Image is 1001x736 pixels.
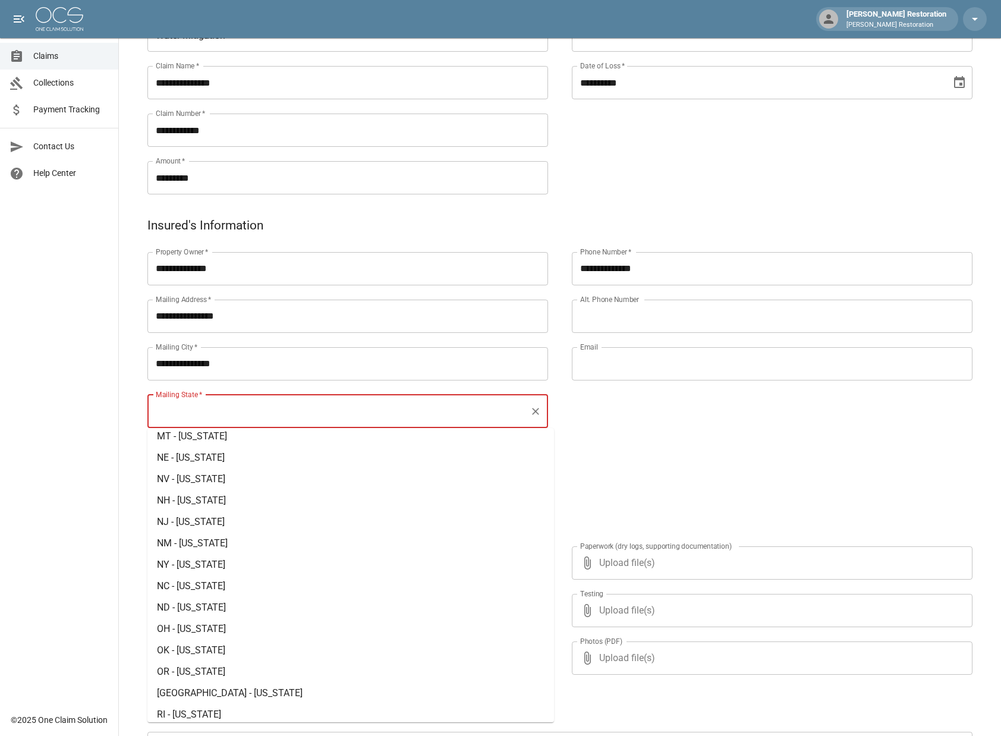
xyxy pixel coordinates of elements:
[156,342,198,352] label: Mailing City
[157,666,225,677] span: OR - [US_STATE]
[156,294,211,304] label: Mailing Address
[157,452,225,463] span: NE - [US_STATE]
[157,495,226,506] span: NH - [US_STATE]
[842,8,951,30] div: [PERSON_NAME] Restoration
[33,50,109,62] span: Claims
[156,247,209,257] label: Property Owner
[157,430,227,442] span: MT - [US_STATE]
[33,103,109,116] span: Payment Tracking
[599,641,940,675] span: Upload file(s)
[580,589,603,599] label: Testing
[156,156,185,166] label: Amount
[156,389,202,400] label: Mailing State
[846,20,946,30] p: [PERSON_NAME] Restoration
[580,342,598,352] label: Email
[580,247,631,257] label: Phone Number
[580,541,732,551] label: Paperwork (dry logs, supporting documentation)
[157,516,225,527] span: NJ - [US_STATE]
[7,7,31,31] button: open drawer
[580,61,625,71] label: Date of Loss
[948,71,971,95] button: Choose date, selected date is Aug 29, 2025
[599,594,940,627] span: Upload file(s)
[580,636,622,646] label: Photos (PDF)
[157,559,225,570] span: NY - [US_STATE]
[33,167,109,180] span: Help Center
[157,644,225,656] span: OK - [US_STATE]
[33,77,109,89] span: Collections
[157,537,228,549] span: NM - [US_STATE]
[156,108,205,118] label: Claim Number
[33,140,109,153] span: Contact Us
[157,687,303,699] span: [GEOGRAPHIC_DATA] - [US_STATE]
[527,403,544,420] button: Clear
[157,602,226,613] span: ND - [US_STATE]
[156,61,199,71] label: Claim Name
[157,623,226,634] span: OH - [US_STATE]
[580,294,639,304] label: Alt. Phone Number
[11,714,108,726] div: © 2025 One Claim Solution
[36,7,83,31] img: ocs-logo-white-transparent.png
[599,546,940,580] span: Upload file(s)
[157,473,225,485] span: NV - [US_STATE]
[157,580,225,592] span: NC - [US_STATE]
[157,709,221,720] span: RI - [US_STATE]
